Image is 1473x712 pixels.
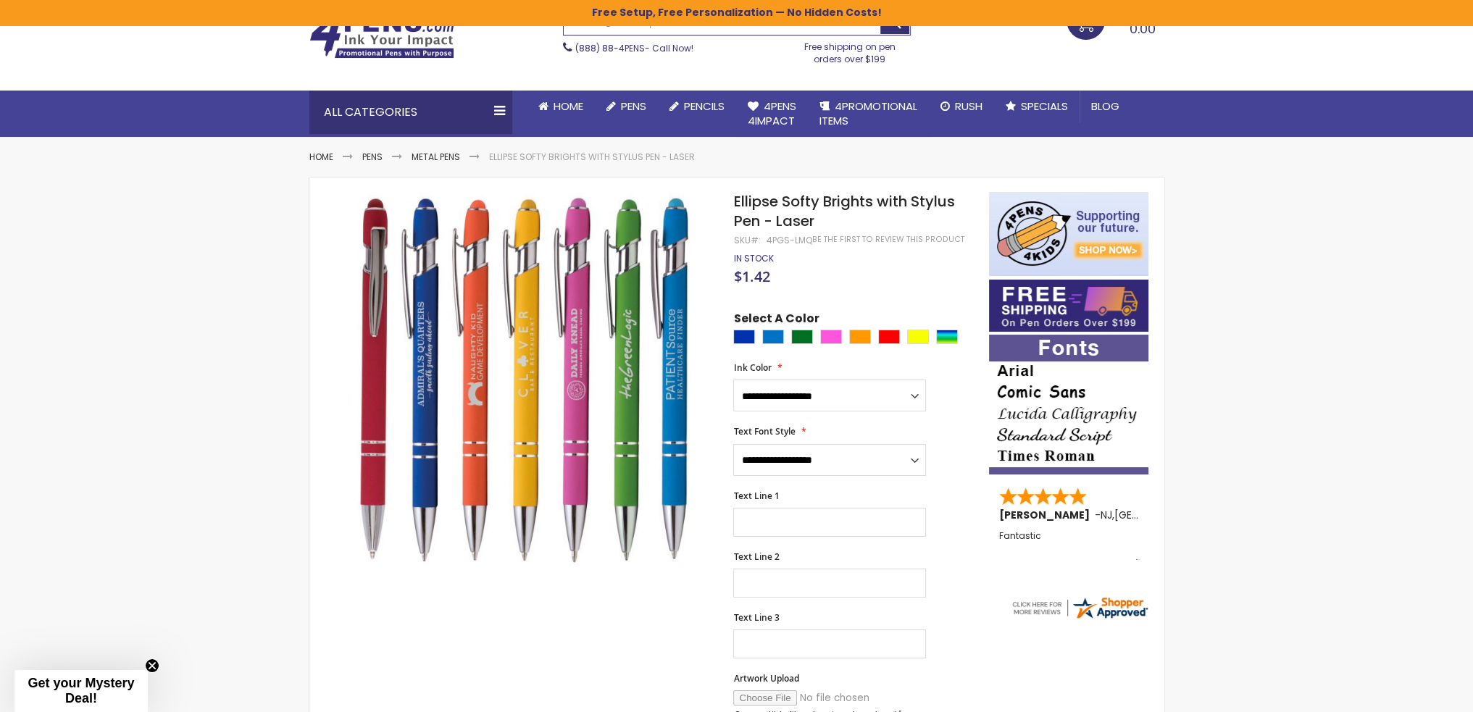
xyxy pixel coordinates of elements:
[1080,91,1131,122] a: Blog
[999,531,1140,562] div: Fantastic
[309,151,333,163] a: Home
[878,330,900,344] div: Red
[684,99,725,114] span: Pencils
[733,490,779,502] span: Text Line 1
[789,35,911,64] div: Free shipping on pen orders over $199
[733,252,773,264] span: In stock
[362,151,383,163] a: Pens
[412,151,460,163] a: Metal Pens
[811,234,964,245] a: Be the first to review this product
[994,91,1080,122] a: Specials
[733,330,755,344] div: Blue
[1010,611,1149,624] a: 4pens.com certificate URL
[849,330,871,344] div: Orange
[766,235,811,246] div: 4PGS-LMQ
[1101,508,1112,522] span: NJ
[733,191,954,231] span: Ellipse Softy Brights with Stylus Pen - Laser
[733,253,773,264] div: Availability
[989,280,1148,332] img: Free shipping on orders over $199
[733,361,771,374] span: Ink Color
[748,99,796,128] span: 4Pens 4impact
[936,330,958,344] div: Assorted
[28,676,134,705] span: Get your Mystery Deal!
[554,99,583,114] span: Home
[489,151,695,163] li: Ellipse Softy Brights with Stylus Pen - Laser
[808,91,929,138] a: 4PROMOTIONALITEMS
[1010,595,1149,621] img: 4pens.com widget logo
[595,91,658,122] a: Pens
[527,91,595,122] a: Home
[820,330,842,344] div: Pink
[309,12,454,59] img: 4Pens Custom Pens and Promotional Products
[999,508,1095,522] span: [PERSON_NAME]
[1091,99,1119,114] span: Blog
[575,42,645,54] a: (888) 88-4PENS
[733,550,779,563] span: Text Line 2
[145,658,159,673] button: Close teaser
[1095,508,1221,522] span: - ,
[733,425,795,437] span: Text Font Style
[1021,99,1068,114] span: Specials
[736,91,808,138] a: 4Pens4impact
[309,91,512,134] div: All Categories
[819,99,917,128] span: 4PROMOTIONAL ITEMS
[1114,508,1221,522] span: [GEOGRAPHIC_DATA]
[733,311,819,330] span: Select A Color
[733,267,769,286] span: $1.42
[733,611,779,624] span: Text Line 3
[733,672,798,684] span: Artwork Upload
[1130,20,1156,38] span: 0.00
[955,99,982,114] span: Rush
[338,190,714,566] img: Ellipse Softy Brights with Stylus Pen - Laser
[575,42,693,54] span: - Call Now!
[989,335,1148,474] img: font-personalization-examples
[791,330,813,344] div: Green
[733,234,760,246] strong: SKU
[907,330,929,344] div: Yellow
[989,192,1148,276] img: 4pens 4 kids
[14,670,148,712] div: Get your Mystery Deal!Close teaser
[658,91,736,122] a: Pencils
[762,330,784,344] div: Blue Light
[929,91,994,122] a: Rush
[621,99,646,114] span: Pens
